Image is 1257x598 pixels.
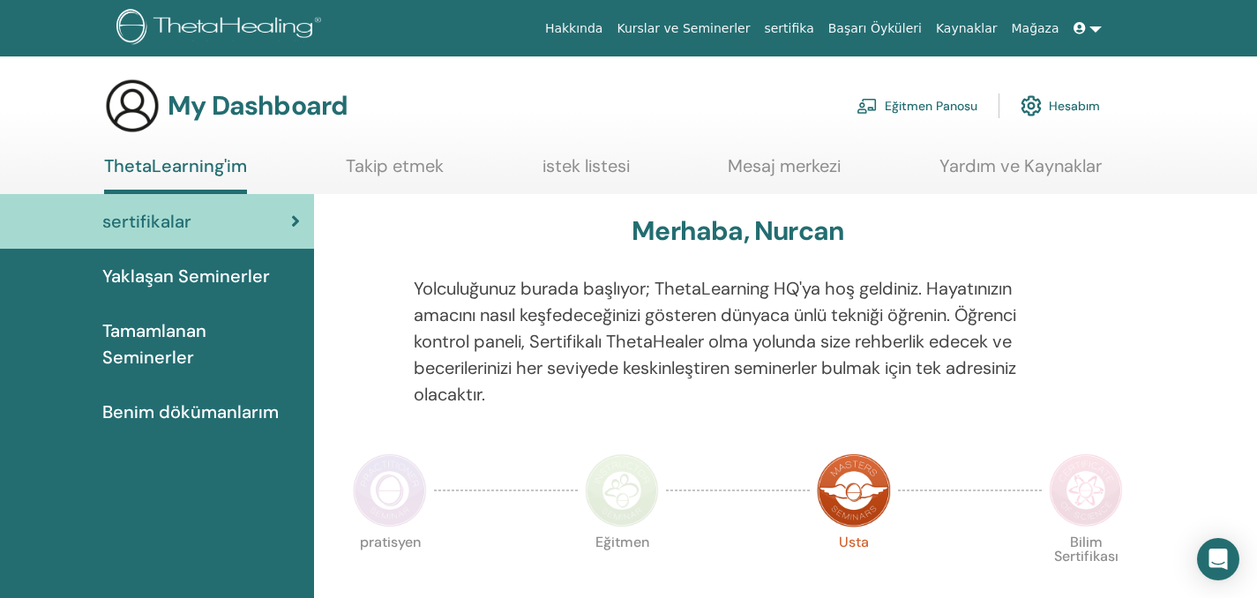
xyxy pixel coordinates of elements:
h3: My Dashboard [168,90,348,122]
img: Instructor [585,453,659,527]
div: Open Intercom Messenger [1197,538,1239,580]
img: chalkboard-teacher.svg [857,98,878,114]
p: Yolculuğunuz burada başlıyor; ThetaLearning HQ'ya hoş geldiniz. Hayatınızın amacını nasıl keşfede... [414,275,1063,407]
span: Benim dökümanlarım [102,399,279,425]
a: Eğitmen Panosu [857,86,977,125]
a: sertifika [757,12,820,45]
img: generic-user-icon.jpg [104,78,161,134]
a: ThetaLearning'im [104,155,247,194]
img: Certificate of Science [1049,453,1123,527]
a: Kurslar ve Seminerler [610,12,757,45]
img: Practitioner [353,453,427,527]
span: sertifikalar [102,208,191,235]
span: Yaklaşan Seminerler [102,263,270,289]
a: Kaynaklar [929,12,1005,45]
img: logo.png [116,9,327,49]
img: Master [817,453,891,527]
a: Başarı Öyküleri [821,12,929,45]
a: Hakkında [538,12,610,45]
a: Mesaj merkezi [728,155,841,190]
a: Hesabım [1021,86,1100,125]
img: cog.svg [1021,91,1042,121]
span: Tamamlanan Seminerler [102,318,300,370]
a: Yardım ve Kaynaklar [939,155,1102,190]
a: istek listesi [542,155,630,190]
a: Takip etmek [346,155,444,190]
h3: Merhaba, Nurcan [632,215,844,247]
a: Mağaza [1004,12,1066,45]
